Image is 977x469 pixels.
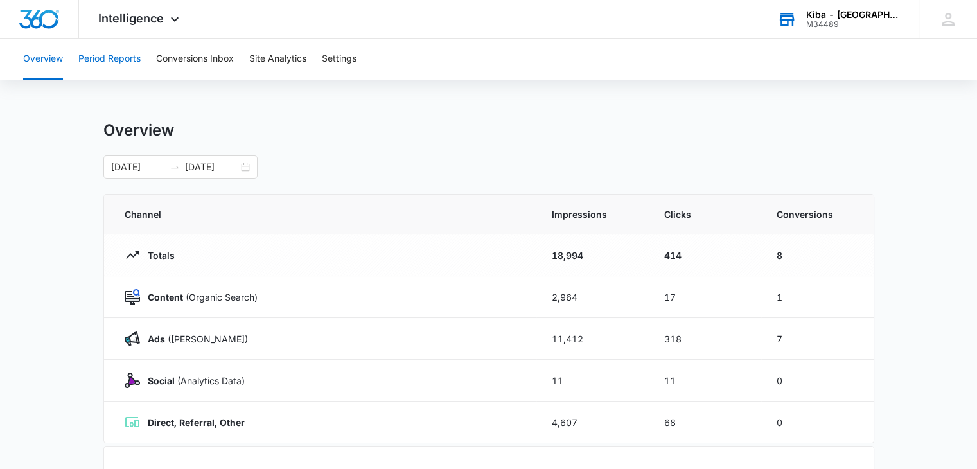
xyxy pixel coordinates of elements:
[249,39,306,80] button: Site Analytics
[156,39,234,80] button: Conversions Inbox
[761,276,874,318] td: 1
[536,360,649,402] td: 11
[649,234,761,276] td: 414
[111,160,164,174] input: Start date
[806,20,900,29] div: account id
[148,417,245,428] strong: Direct, Referral, Other
[185,160,238,174] input: End date
[552,208,633,221] span: Impressions
[170,162,180,172] span: swap-right
[649,318,761,360] td: 318
[806,10,900,20] div: account name
[125,208,521,221] span: Channel
[140,332,248,346] p: ([PERSON_NAME])
[148,292,183,303] strong: Content
[761,402,874,443] td: 0
[649,360,761,402] td: 11
[140,374,245,387] p: (Analytics Data)
[170,162,180,172] span: to
[140,290,258,304] p: (Organic Search)
[125,331,140,346] img: Ads
[125,373,140,388] img: Social
[140,249,175,262] p: Totals
[125,289,140,305] img: Content
[777,208,853,221] span: Conversions
[98,12,164,25] span: Intelligence
[148,375,175,386] strong: Social
[649,276,761,318] td: 17
[536,318,649,360] td: 11,412
[103,121,174,140] h1: Overview
[536,276,649,318] td: 2,964
[761,360,874,402] td: 0
[322,39,356,80] button: Settings
[78,39,141,80] button: Period Reports
[148,333,165,344] strong: Ads
[536,402,649,443] td: 4,607
[761,318,874,360] td: 7
[664,208,746,221] span: Clicks
[536,234,649,276] td: 18,994
[649,402,761,443] td: 68
[761,234,874,276] td: 8
[23,39,63,80] button: Overview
